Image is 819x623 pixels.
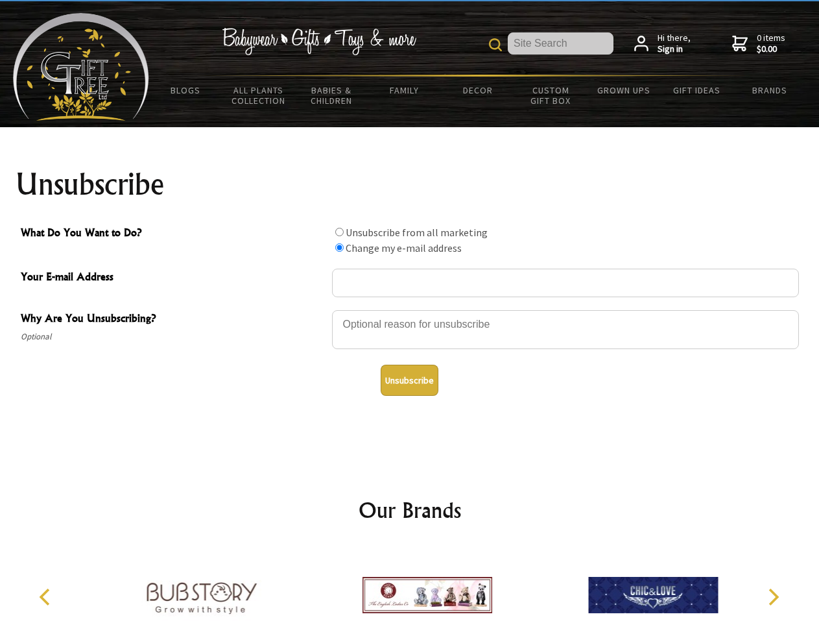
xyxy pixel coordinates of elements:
button: Unsubscribe [381,365,438,396]
span: Hi there, [658,32,691,55]
span: 0 items [757,32,785,55]
img: Babywear - Gifts - Toys & more [222,28,416,55]
span: What Do You Want to Do? [21,225,326,243]
a: Family [368,77,442,104]
input: What Do You Want to Do? [335,243,344,252]
a: BLOGS [149,77,222,104]
span: Optional [21,329,326,345]
a: All Plants Collection [222,77,296,114]
a: Custom Gift Box [514,77,588,114]
label: Unsubscribe from all marketing [346,226,488,239]
a: Babies & Children [295,77,368,114]
span: Your E-mail Address [21,269,326,287]
input: What Do You Want to Do? [335,228,344,236]
strong: $0.00 [757,43,785,55]
a: Gift Ideas [660,77,733,104]
span: Why Are You Unsubscribing? [21,310,326,329]
img: Babyware - Gifts - Toys and more... [13,13,149,121]
input: Your E-mail Address [332,269,799,297]
a: Decor [441,77,514,104]
h1: Unsubscribe [16,169,804,200]
textarea: Why Are You Unsubscribing? [332,310,799,349]
a: Hi there,Sign in [634,32,691,55]
img: product search [489,38,502,51]
h2: Our Brands [26,495,794,526]
strong: Sign in [658,43,691,55]
label: Change my e-mail address [346,241,462,254]
a: 0 items$0.00 [732,32,785,55]
button: Next [759,583,787,611]
a: Brands [733,77,807,104]
button: Previous [32,583,61,611]
a: Grown Ups [587,77,660,104]
input: Site Search [508,32,613,55]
